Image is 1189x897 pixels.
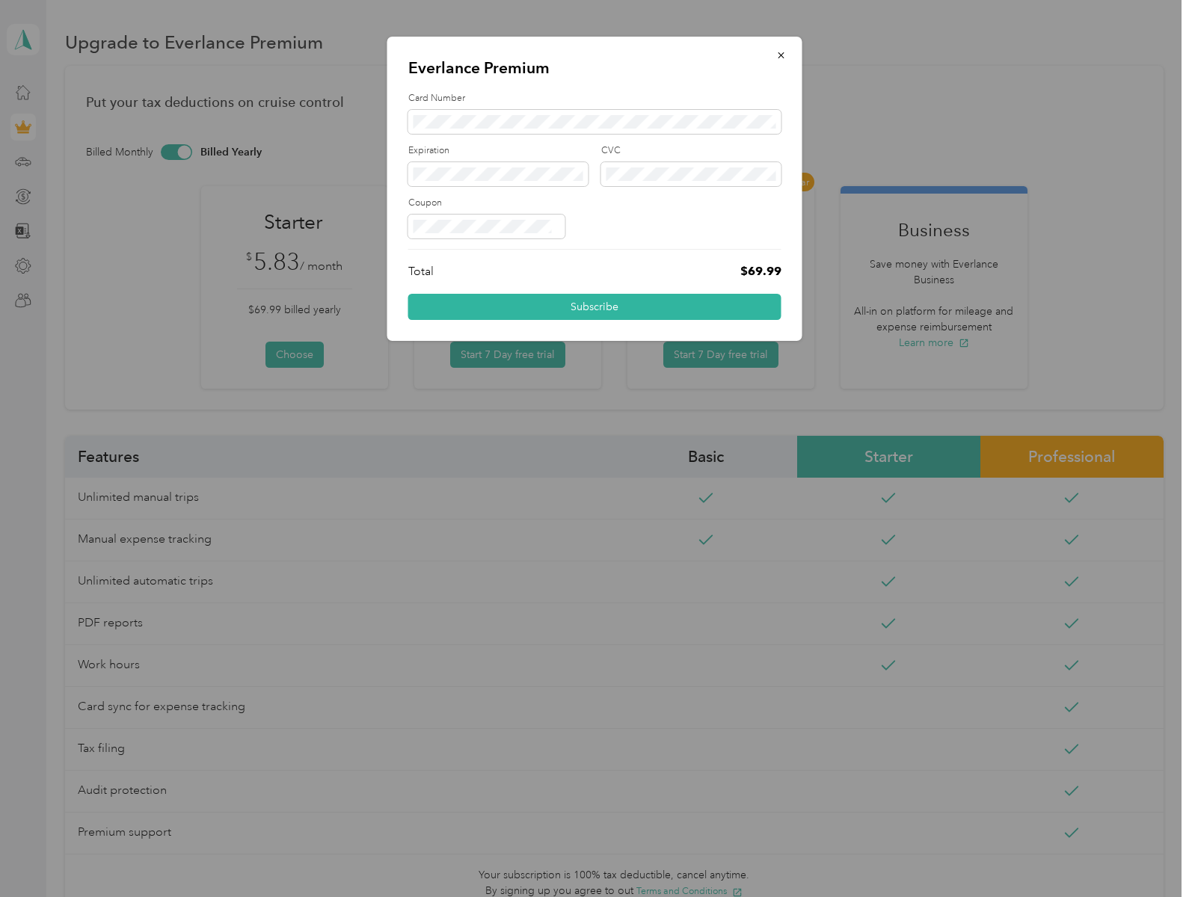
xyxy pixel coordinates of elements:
button: Subscribe [408,294,781,320]
label: CVC [601,144,781,158]
label: Card Number [408,92,781,105]
p: Total [408,262,434,281]
iframe: Everlance-gr Chat Button Frame [1105,813,1189,897]
label: Expiration [408,144,589,158]
label: Coupon [408,197,781,210]
p: Everlance Premium [408,58,781,78]
p: $69.99 [740,262,781,281]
